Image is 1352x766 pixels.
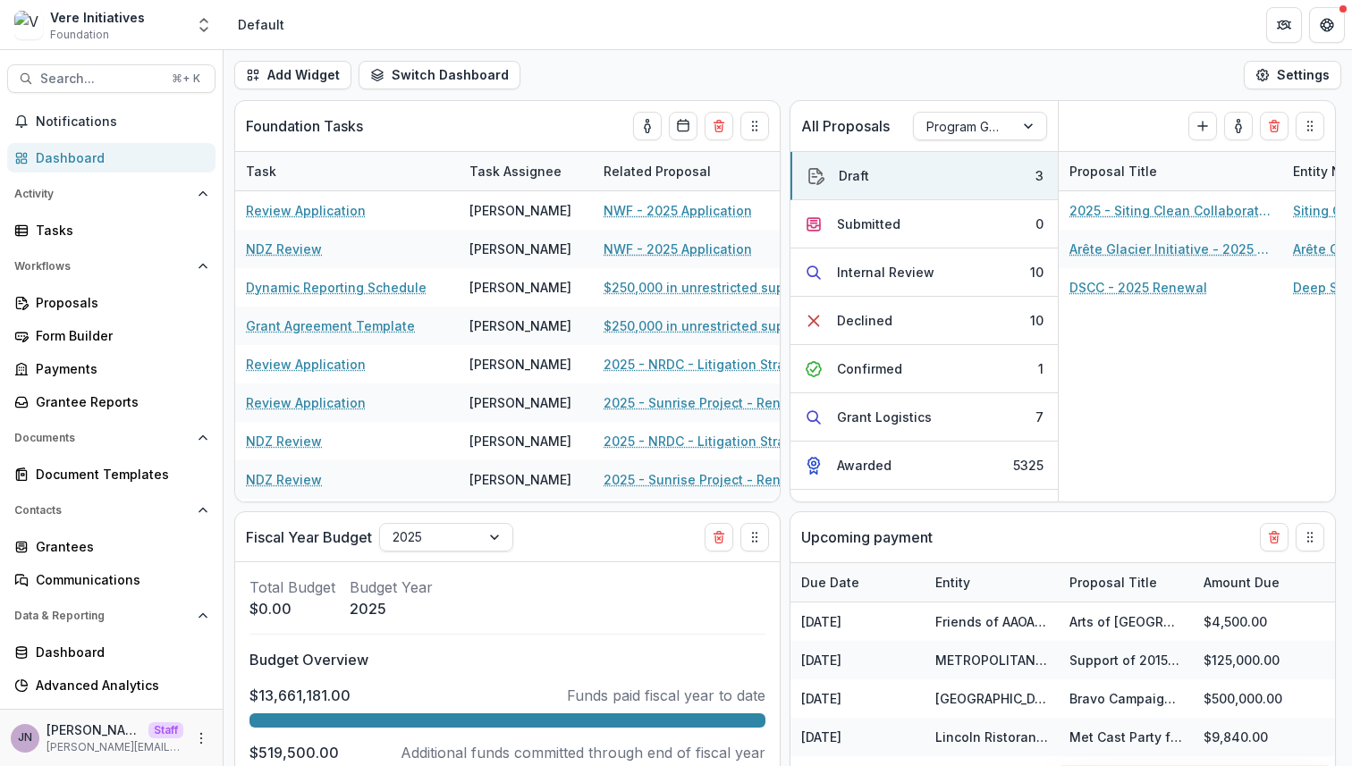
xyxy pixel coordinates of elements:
[1059,573,1168,592] div: Proposal Title
[36,359,201,378] div: Payments
[790,563,925,602] div: Due Date
[235,152,459,190] div: Task
[7,252,215,281] button: Open Workflows
[459,162,572,181] div: Task Assignee
[469,278,571,297] div: [PERSON_NAME]
[790,573,870,592] div: Due Date
[790,248,1058,297] button: Internal Review10
[1193,573,1290,592] div: Amount Due
[469,355,571,374] div: [PERSON_NAME]
[935,691,1208,706] a: [GEOGRAPHIC_DATA] for the Performing Arts
[18,732,32,744] div: Joyce N
[7,602,215,630] button: Open Data & Reporting
[790,679,925,718] div: [DATE]
[249,577,335,598] p: Total Budget
[40,72,161,87] span: Search...
[593,152,816,190] div: Related Proposal
[148,722,183,738] p: Staff
[46,720,141,739] p: [PERSON_NAME]
[801,115,890,137] p: All Proposals
[790,718,925,756] div: [DATE]
[191,7,216,43] button: Open entity switcher
[604,316,806,335] a: $250,000 in unrestricted support (private reporting tailored); $100,000 to support the Sustainabl...
[14,504,190,517] span: Contacts
[790,393,1058,442] button: Grant Logistics7
[837,456,891,475] div: Awarded
[234,61,351,89] button: Add Widget
[7,354,215,383] a: Payments
[1069,240,1272,258] a: Arête Glacier Initiative - 2025 Proposal
[469,393,571,412] div: [PERSON_NAME]
[7,670,215,700] a: Advanced Analytics
[36,537,201,556] div: Grantees
[1244,61,1341,89] button: Settings
[925,573,981,592] div: Entity
[36,392,201,411] div: Grantee Reports
[7,64,215,93] button: Search...
[469,201,571,220] div: [PERSON_NAME]
[36,676,201,694] div: Advanced Analytics
[36,326,201,345] div: Form Builder
[1193,718,1327,756] div: $9,840.00
[1296,112,1324,140] button: Drag
[1193,563,1327,602] div: Amount Due
[168,69,204,88] div: ⌘ + K
[604,393,806,412] a: 2025 - Sunrise Project - Renewal
[246,240,322,258] a: NDZ Review
[350,577,433,598] p: Budget Year
[469,240,571,258] div: [PERSON_NAME]
[246,115,363,137] p: Foundation Tasks
[837,311,892,330] div: Declined
[190,728,212,749] button: More
[604,240,752,258] a: NWF - 2025 Application
[249,685,351,706] p: $13,661,181.00
[801,526,933,548] p: Upcoming payment
[459,152,593,190] div: Task Assignee
[705,112,733,140] button: Delete card
[1030,311,1044,330] div: 10
[7,637,215,667] a: Dashboard
[246,278,427,297] a: Dynamic Reporting Schedule
[837,359,902,378] div: Confirmed
[36,465,201,484] div: Document Templates
[246,316,415,335] a: Grant Agreement Template
[1069,278,1207,297] a: DSCC - 2025 Renewal
[1059,563,1193,602] div: Proposal Title
[604,201,752,220] a: NWF - 2025 Application
[1059,152,1282,190] div: Proposal Title
[46,739,183,755] p: [PERSON_NAME][EMAIL_ADDRESS][DOMAIN_NAME]
[7,215,215,245] a: Tasks
[7,459,215,489] a: Document Templates
[1069,612,1182,631] div: Arts of [GEOGRAPHIC_DATA], [GEOGRAPHIC_DATA] & the Americas collection
[567,685,765,706] p: Funds paid fiscal year to date
[36,148,201,167] div: Dashboard
[7,288,215,317] a: Proposals
[935,652,1196,668] a: METROPOLITAN OPERA ASSOCIATION INC
[231,12,292,38] nav: breadcrumb
[935,614,1166,629] a: Friends of AAOA/[GEOGRAPHIC_DATA]
[790,297,1058,345] button: Declined10
[1260,523,1289,551] button: Delete card
[14,260,190,273] span: Workflows
[7,143,215,173] a: Dashboard
[7,565,215,594] a: Communications
[14,11,43,39] img: Vere Initiatives
[1013,456,1044,475] div: 5325
[790,602,925,641] div: [DATE]
[36,221,201,240] div: Tasks
[469,432,571,450] div: [PERSON_NAME]
[925,563,1059,602] div: Entity
[1260,112,1289,140] button: Delete card
[14,610,190,622] span: Data & Reporting
[7,703,215,733] a: Data Report
[604,278,806,297] a: $250,000 in unrestricted support (private reporting tailored); $100,000 to support the Sustainabl...
[837,408,932,426] div: Grant Logistics
[1030,263,1044,282] div: 10
[7,496,215,525] button: Open Contacts
[249,598,335,619] p: $0.00
[7,387,215,417] a: Grantee Reports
